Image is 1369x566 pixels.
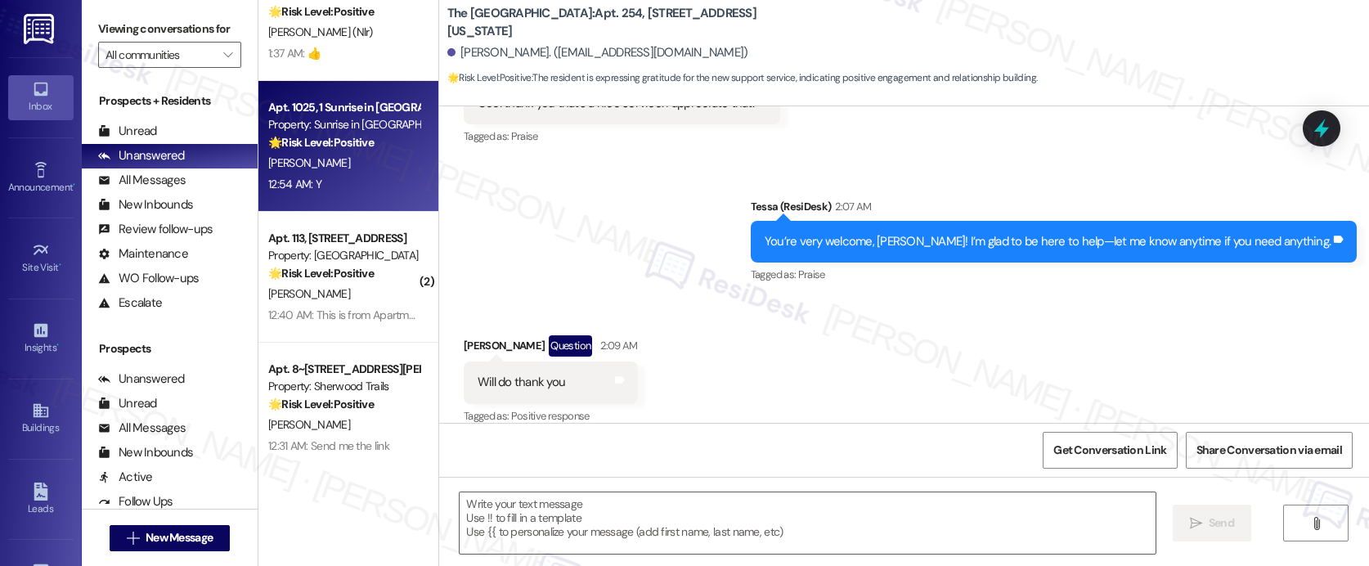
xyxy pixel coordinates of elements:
div: Follow Ups [98,493,173,510]
i:  [1310,517,1322,530]
i:  [223,48,232,61]
strong: 🌟 Risk Level: Positive [268,4,374,19]
label: Viewing conversations for [98,16,241,42]
div: You’re very welcome, [PERSON_NAME]! I’m glad to be here to help—let me know anytime if you need a... [765,233,1331,250]
div: Apt. 113, [STREET_ADDRESS] [268,230,420,247]
div: 2:09 AM [596,337,637,354]
strong: 🌟 Risk Level: Positive [268,397,374,411]
div: Tessa (ResiDesk) [751,198,1357,221]
img: ResiDesk Logo [24,14,57,44]
strong: 🌟 Risk Level: Positive [447,71,532,84]
div: Property: Sunrise in [GEOGRAPHIC_DATA] [268,116,420,133]
span: : The resident is expressing gratitude for the new support service, indicating positive engagemen... [447,70,1038,87]
a: Leads [8,478,74,522]
i:  [1190,517,1202,530]
button: Get Conversation Link [1043,432,1177,469]
div: Property: [GEOGRAPHIC_DATA] [268,247,420,264]
a: Buildings [8,397,74,441]
div: Escalate [98,294,162,312]
div: Property: Sherwood Trails [268,378,420,395]
div: Tagged as: [751,263,1357,286]
div: Apt. 8~[STREET_ADDRESS][PERSON_NAME] [268,361,420,378]
i:  [127,532,139,545]
div: WO Follow-ups [98,270,199,287]
div: Unread [98,395,157,412]
div: All Messages [98,420,186,437]
span: New Message [146,529,213,546]
div: Unread [98,123,157,140]
span: [PERSON_NAME] (Nlr) [268,25,373,39]
a: Inbox [8,75,74,119]
div: 12:54 AM: Y [268,177,321,191]
div: 1:37 AM: 👍 [268,46,321,61]
span: [PERSON_NAME] [268,417,350,432]
div: Apt. 1025, 1 Sunrise in [GEOGRAPHIC_DATA] [268,99,420,116]
div: [PERSON_NAME]. ([EMAIL_ADDRESS][DOMAIN_NAME]) [447,44,748,61]
div: All Messages [98,172,186,189]
span: Praise [511,129,538,143]
div: Review follow-ups [98,221,213,238]
div: [PERSON_NAME] [464,335,638,362]
div: Prospects + Residents [82,92,258,110]
div: Tagged as: [464,124,780,148]
div: 12:40 AM: This is from Apartment # 113 [268,308,449,322]
button: Send [1173,505,1252,541]
div: Tagged as: [464,404,638,428]
span: • [73,179,75,191]
span: Get Conversation Link [1053,442,1166,459]
div: Prospects [82,340,258,357]
button: New Message [110,525,231,551]
button: Share Conversation via email [1186,432,1353,469]
div: Active [98,469,153,486]
div: Will do thank you [478,374,565,391]
div: Unanswered [98,371,185,388]
span: Praise [798,267,825,281]
div: Maintenance [98,245,188,263]
span: • [59,259,61,271]
span: Share Conversation via email [1196,442,1342,459]
span: [PERSON_NAME] [268,286,350,301]
div: Unanswered [98,147,185,164]
strong: 🌟 Risk Level: Positive [268,266,374,281]
input: All communities [105,42,215,68]
div: 12:31 AM: Send me the link [268,438,389,453]
span: • [56,339,59,351]
span: [PERSON_NAME] [268,155,350,170]
div: New Inbounds [98,444,193,461]
div: 2:07 AM [831,198,871,215]
div: Question [549,335,592,356]
strong: 🌟 Risk Level: Positive [268,135,374,150]
b: The [GEOGRAPHIC_DATA]: Apt. 254, [STREET_ADDRESS][US_STATE] [447,5,774,40]
a: Site Visit • [8,236,74,281]
span: Positive response [511,409,590,423]
span: Send [1209,514,1234,532]
a: Insights • [8,317,74,361]
div: New Inbounds [98,196,193,213]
